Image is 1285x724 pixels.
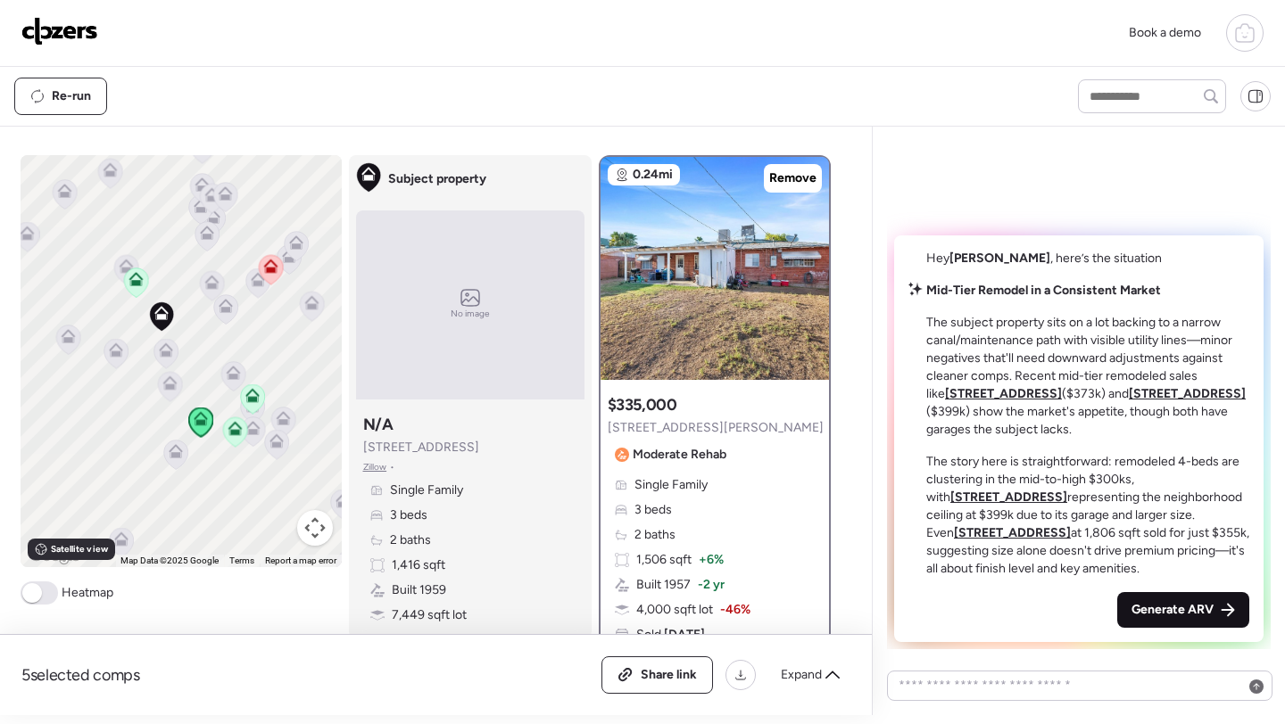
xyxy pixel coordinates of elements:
span: • [390,460,394,474]
h3: N/A [363,414,394,435]
span: 4,000 sqft lot [636,601,713,619]
span: Heatmap [62,584,113,602]
span: Hey , here’s the situation [926,251,1162,266]
span: Expand [781,666,822,684]
a: [STREET_ADDRESS] [950,490,1067,505]
a: [STREET_ADDRESS] [945,386,1062,401]
span: 1,506 sqft [636,551,692,569]
span: 2 baths [634,526,676,544]
span: 5 selected comps [21,664,140,686]
span: [STREET_ADDRESS][PERSON_NAME] [608,419,824,437]
span: Share link [641,666,697,684]
span: Map Data ©2025 Google [120,555,219,565]
h3: $335,000 [608,394,677,415]
span: + 6% [699,551,724,569]
span: Built 1959 [392,581,446,599]
a: [STREET_ADDRESS] [954,525,1071,540]
span: [PERSON_NAME] [949,251,1050,266]
span: [STREET_ADDRESS] [363,439,479,457]
a: Open this area in Google Maps (opens a new window) [25,544,84,567]
span: 3 beds [390,506,427,524]
span: Moderate Rehab [633,446,726,464]
a: Report a map error [265,555,336,565]
img: Google [25,544,84,567]
span: Zillow [363,460,387,474]
span: -46% [720,601,750,619]
span: Subject property [388,170,486,188]
strong: Mid-Tier Remodel in a Consistent Market [926,283,1161,298]
span: Single Family [634,476,708,494]
span: Built 1957 [636,576,691,594]
a: [STREET_ADDRESS] [1129,386,1246,401]
span: [DATE] [661,627,705,642]
p: The subject property sits on a lot backing to a narrow canal/maintenance path with visible utilit... [926,314,1249,439]
span: Satellite view [51,542,108,556]
span: Sold [636,626,705,644]
p: The story here is straightforward: remodeled 4-beds are clustering in the mid-to-high $300ks, wit... [926,453,1249,578]
span: Generate ARV [1132,601,1214,619]
span: Remove [769,169,817,187]
a: Terms (opens in new tab) [229,555,254,565]
span: 7,449 sqft lot [392,606,467,624]
span: 0.24mi [633,166,673,184]
span: Book a demo [1129,25,1201,40]
img: Logo [21,17,98,45]
span: 1,416 sqft [392,556,445,574]
span: -2 yr [698,576,725,594]
span: 2 baths [390,531,431,549]
button: Map camera controls [297,510,333,546]
span: No image [451,307,490,321]
span: Re-run [52,87,91,105]
span: 3 beds [634,501,672,519]
span: Single Family [390,481,463,499]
